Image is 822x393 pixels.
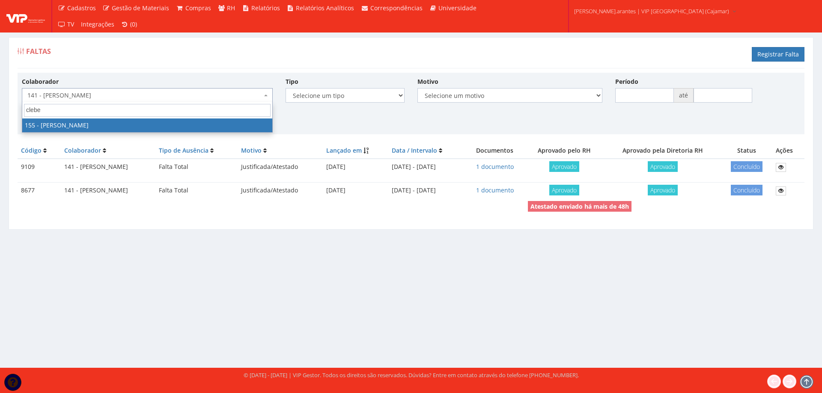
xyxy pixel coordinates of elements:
td: 141 - [PERSON_NAME] [61,159,155,175]
th: Documentos [465,143,524,159]
span: Compras [185,4,211,12]
th: Aprovado pelo RH [524,143,605,159]
label: Período [615,77,638,86]
div: © [DATE] - [DATE] | VIP Gestor. Todos os direitos são reservados. Dúvidas? Entre em contato atrav... [244,371,579,379]
li: 155 - [PERSON_NAME] [22,118,272,132]
a: Motivo [241,146,262,154]
span: TV [67,20,74,28]
td: 9109 [18,159,61,175]
span: Aprovado [549,185,579,195]
span: até [674,88,694,103]
a: Lançado em [326,146,362,154]
span: Aprovado [648,161,678,172]
span: Concluído [731,161,762,172]
span: (0) [130,20,137,28]
td: 141 - [PERSON_NAME] [61,183,155,199]
label: Colaborador [22,77,59,86]
td: [DATE] - [DATE] [388,159,465,175]
span: Aprovado [549,161,579,172]
span: Relatórios Analíticos [296,4,354,12]
td: [DATE] - [DATE] [388,183,465,199]
span: Faltas [26,47,51,56]
span: RH [227,4,235,12]
td: Justificada/Atestado [238,183,323,199]
td: 8677 [18,183,61,199]
a: 1 documento [476,186,514,194]
span: 141 - CARLOS CESAR GOMES [22,88,273,103]
span: Integrações [81,20,114,28]
a: (0) [118,16,141,33]
span: Aprovado [648,185,678,195]
span: [PERSON_NAME].arantes | VIP [GEOGRAPHIC_DATA] (Cajamar) [574,7,729,15]
span: Concluído [731,185,762,195]
td: [DATE] [323,159,389,175]
a: Data / Intervalo [392,146,437,154]
td: [DATE] [323,183,389,199]
a: TV [54,16,77,33]
a: Código [21,146,42,154]
td: Falta Total [155,183,238,199]
a: Colaborador [64,146,101,154]
a: Tipo de Ausência [159,146,208,154]
span: 141 - CARLOS CESAR GOMES [27,91,262,100]
td: Justificada/Atestado [238,159,323,175]
a: 1 documento [476,163,514,171]
span: Correspondências [370,4,423,12]
img: logo [6,10,45,23]
strong: Atestado enviado há mais de 48h [530,202,629,210]
th: Ações [772,143,804,159]
a: Registrar Falta [752,47,804,62]
span: Gestão de Materiais [112,4,169,12]
label: Motivo [417,77,438,86]
span: Cadastros [67,4,96,12]
td: Falta Total [155,159,238,175]
label: Tipo [286,77,298,86]
th: Aprovado pela Diretoria RH [605,143,721,159]
a: Integrações [77,16,118,33]
span: Universidade [438,4,477,12]
th: Status [721,143,772,159]
span: Relatórios [251,4,280,12]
